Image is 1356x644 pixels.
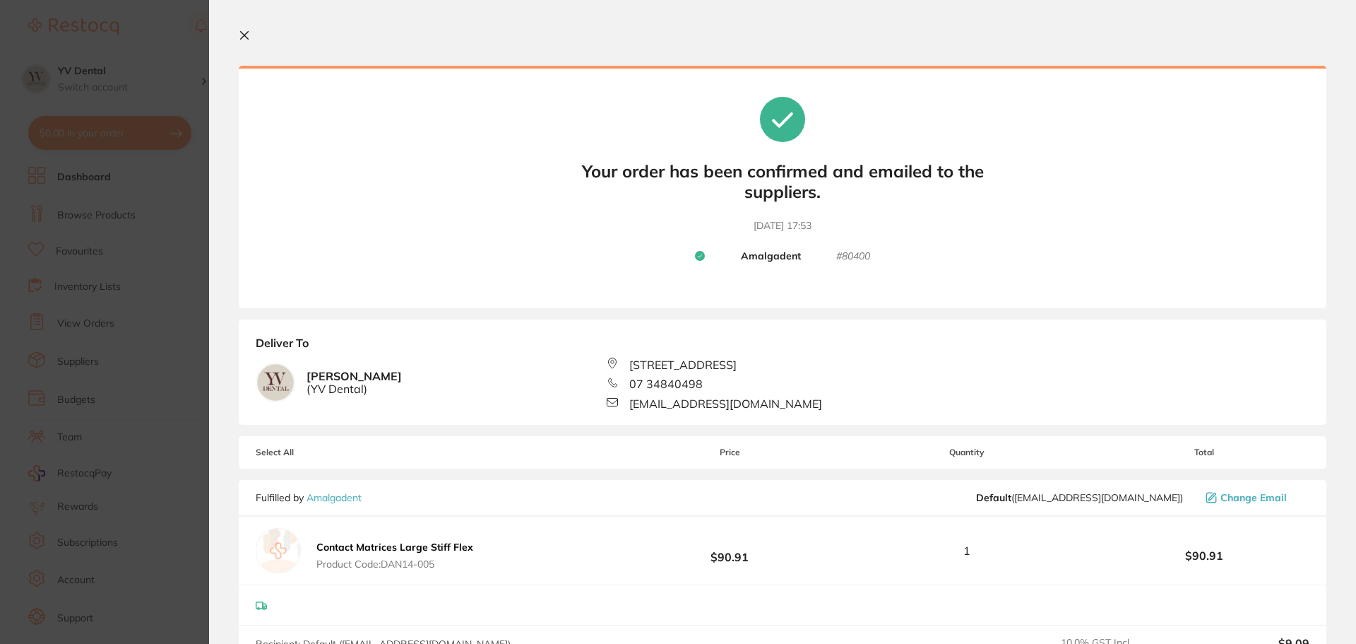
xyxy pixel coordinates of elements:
span: [EMAIL_ADDRESS][DOMAIN_NAME] [629,397,822,410]
b: [PERSON_NAME] [307,370,402,396]
button: Contact Matrices Large Stiff Flex Product Code:DAN14-005 [312,541,477,570]
span: Price [624,447,835,457]
span: [STREET_ADDRESS] [629,358,737,371]
span: ( YV Dental ) [307,382,402,395]
span: 07 34840498 [629,377,703,390]
img: empty.jpg [256,528,301,573]
span: Select All [256,447,397,457]
span: Quantity [835,447,1099,457]
span: Total [1099,447,1309,457]
b: $90.91 [1099,549,1309,562]
span: Product Code: DAN14-005 [316,558,473,570]
button: Change Email [1201,491,1309,504]
img: YWR1b21wcQ [256,363,295,402]
b: Deliver To [256,336,1309,358]
span: Change Email [1220,492,1287,503]
b: Amalgadent [741,250,801,263]
small: # 80400 [836,250,870,263]
a: Amalgadent [307,491,362,504]
p: Fulfilled by [256,492,362,503]
span: info@amalgadent.com.au [976,492,1183,503]
b: $90.91 [624,538,835,564]
b: Your order has been confirmed and emailed to the suppliers. [571,161,994,202]
b: Default [976,491,1011,504]
b: Contact Matrices Large Stiff Flex [316,541,473,554]
span: 1 [963,544,970,557]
